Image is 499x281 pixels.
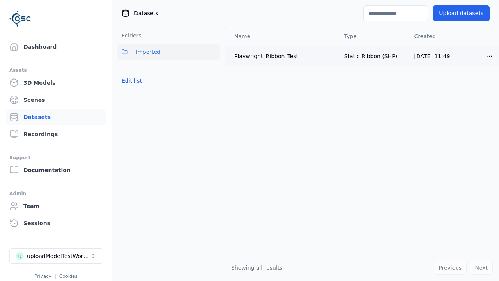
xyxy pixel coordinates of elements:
[117,74,147,88] button: Edit list
[117,44,220,60] button: Imported
[9,8,31,30] img: Logo
[6,198,106,214] a: Team
[408,27,480,46] th: Created
[55,274,56,279] span: |
[6,75,106,91] a: 3D Models
[59,274,78,279] a: Cookies
[433,5,490,21] button: Upload datasets
[9,66,103,75] div: Assets
[225,27,338,46] th: Name
[414,53,450,59] span: [DATE] 11:49
[6,39,106,55] a: Dashboard
[6,162,106,178] a: Documentation
[136,47,161,57] span: Imported
[9,189,103,198] div: Admin
[134,9,158,17] span: Datasets
[234,52,332,60] div: Playwright_Ribbon_Test
[6,126,106,142] a: Recordings
[231,265,283,271] span: Showing all results
[34,274,51,279] a: Privacy
[338,46,408,66] td: Static Ribbon (SHP)
[9,248,103,264] button: Select a workspace
[9,153,103,162] div: Support
[6,109,106,125] a: Datasets
[338,27,408,46] th: Type
[27,252,90,260] div: uploadModelTestWorkspace
[16,252,24,260] div: u
[6,92,106,108] a: Scenes
[117,32,142,39] h3: Folders
[6,215,106,231] a: Sessions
